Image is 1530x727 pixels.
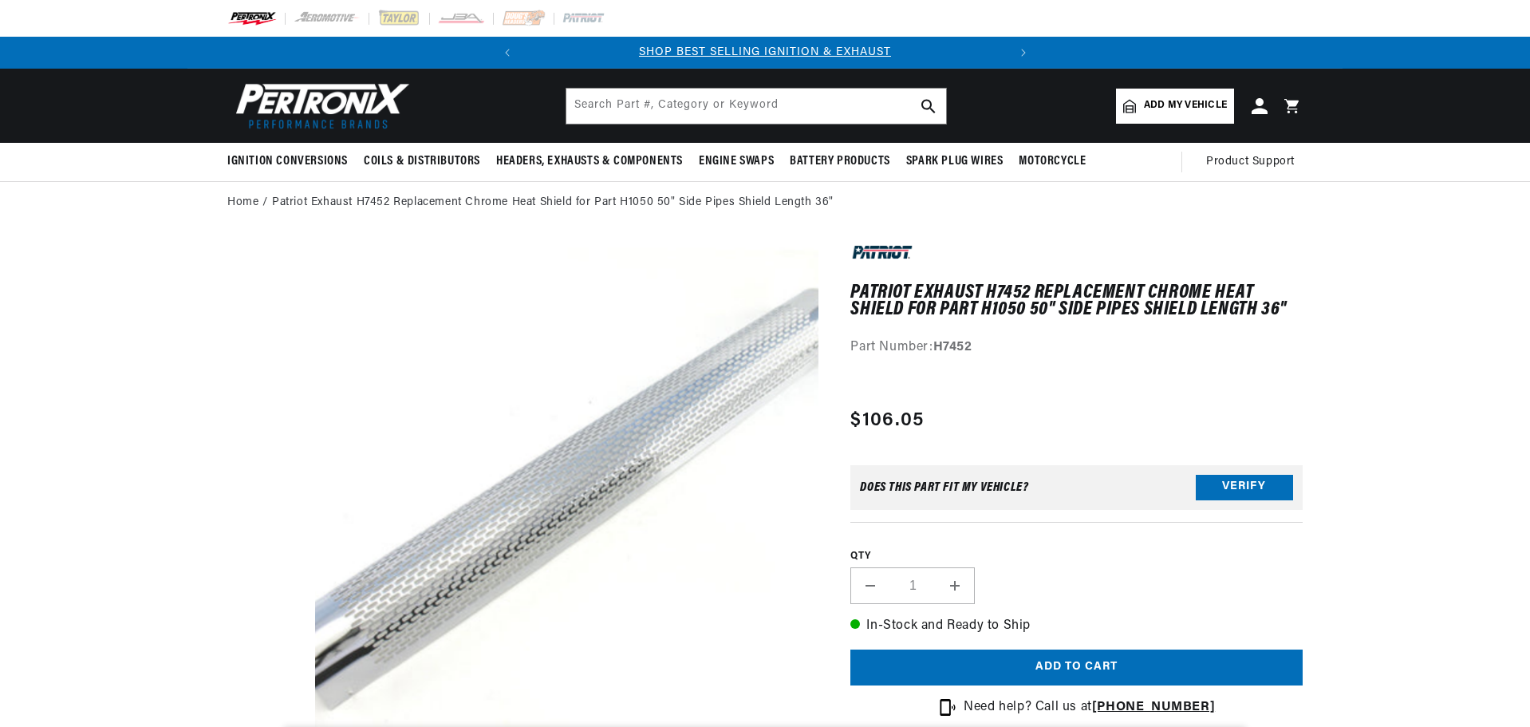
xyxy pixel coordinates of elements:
summary: Product Support [1206,143,1303,181]
button: search button [911,89,946,124]
span: Battery Products [790,153,890,170]
nav: breadcrumbs [227,194,1303,211]
button: Add to cart [850,650,1303,686]
summary: Engine Swaps [691,143,782,180]
summary: Headers, Exhausts & Components [488,143,691,180]
span: Ignition Conversions [227,153,348,170]
a: Patriot Exhaust H7452 Replacement Chrome Heat Shield for Part H1050 50" Side Pipes Shield Length 36" [272,194,834,211]
summary: Battery Products [782,143,898,180]
summary: Coils & Distributors [356,143,488,180]
input: Search Part #, Category or Keyword [566,89,946,124]
div: Part Number: [850,338,1303,358]
slideshow-component: Translation missing: en.sections.announcements.announcement_bar [187,37,1343,69]
a: Home [227,194,258,211]
label: QTY [850,550,1303,563]
a: SHOP BEST SELLING IGNITION & EXHAUST [639,46,891,58]
img: Pertronix [227,78,411,133]
span: Add my vehicle [1144,98,1227,113]
button: Translation missing: en.sections.announcements.next_announcement [1008,37,1039,69]
summary: Motorcycle [1011,143,1094,180]
div: 1 of 2 [523,44,1008,61]
div: Announcement [523,44,1008,61]
p: Need help? Call us at [964,697,1215,718]
span: Coils & Distributors [364,153,480,170]
a: Add my vehicle [1116,89,1234,124]
strong: H7452 [933,341,972,354]
p: In-Stock and Ready to Ship [850,616,1303,637]
a: [PHONE_NUMBER] [1092,701,1215,713]
span: Spark Plug Wires [906,153,1004,170]
span: Engine Swaps [699,153,774,170]
summary: Ignition Conversions [227,143,356,180]
span: $106.05 [850,406,924,435]
h1: Patriot Exhaust H7452 Replacement Chrome Heat Shield for Part H1050 50" Side Pipes Shield Length 36" [850,285,1303,318]
button: Verify [1196,475,1293,500]
span: Product Support [1206,153,1295,171]
span: Motorcycle [1019,153,1086,170]
div: Does This part fit My vehicle? [860,481,1028,494]
summary: Spark Plug Wires [898,143,1011,180]
span: Headers, Exhausts & Components [496,153,683,170]
button: Translation missing: en.sections.announcements.previous_announcement [491,37,523,69]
